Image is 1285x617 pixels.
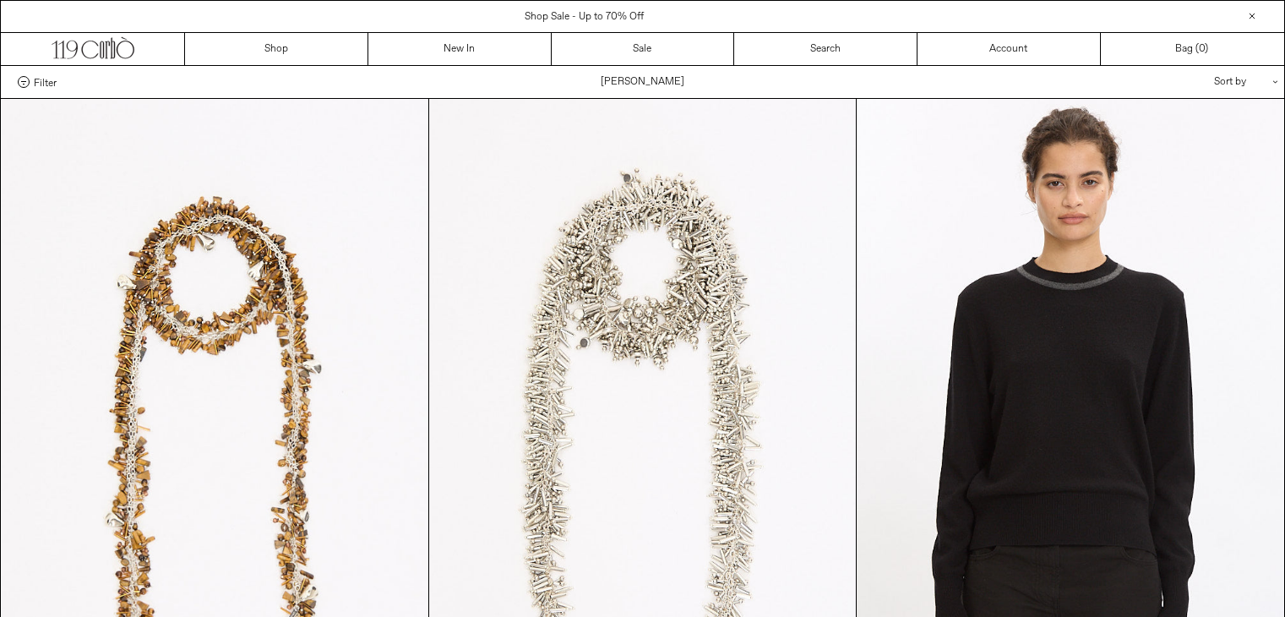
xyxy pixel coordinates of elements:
[368,33,552,65] a: New In
[525,10,644,24] a: Shop Sale - Up to 70% Off
[917,33,1101,65] a: Account
[734,33,917,65] a: Search
[185,33,368,65] a: Shop
[1101,33,1284,65] a: Bag ()
[1115,66,1267,98] div: Sort by
[34,76,57,88] span: Filter
[1199,42,1205,56] span: 0
[552,33,735,65] a: Sale
[1199,41,1208,57] span: )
